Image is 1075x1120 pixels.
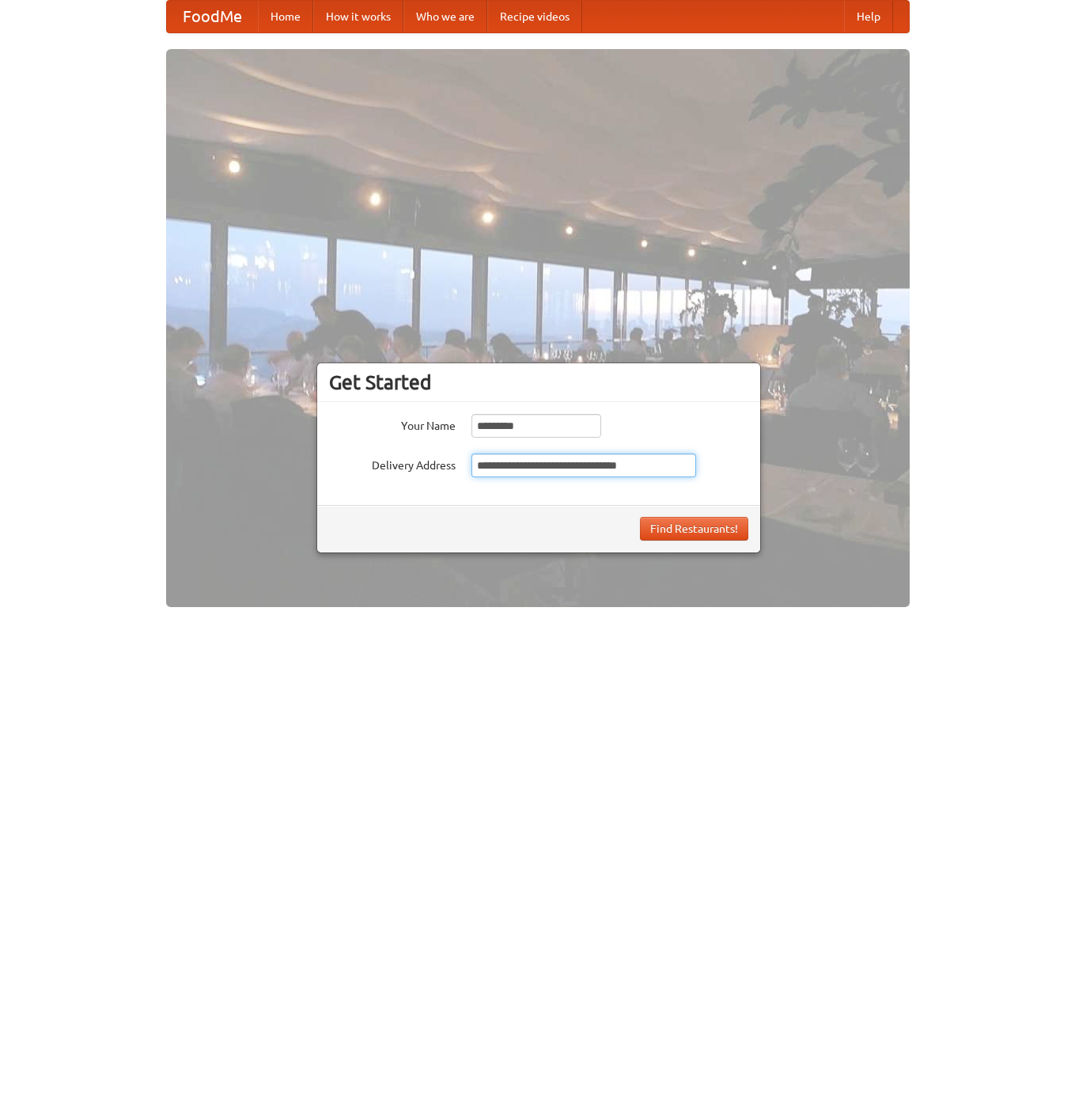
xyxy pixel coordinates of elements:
a: Recipe videos [487,1,582,32]
a: FoodMe [167,1,258,32]
a: Help [844,1,893,32]
a: Home [258,1,313,32]
a: Who we are [403,1,487,32]
button: Find Restaurants! [640,517,748,541]
label: Your Name [329,414,456,434]
a: How it works [313,1,403,32]
h3: Get Started [329,370,748,394]
label: Delivery Address [329,454,456,473]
